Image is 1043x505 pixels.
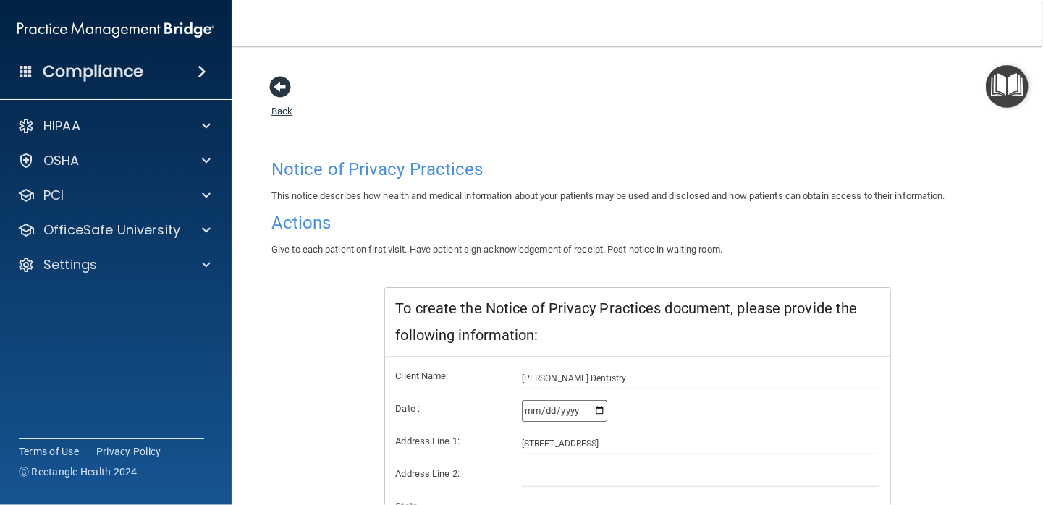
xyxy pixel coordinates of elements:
[17,15,214,44] img: PMB logo
[96,444,161,459] a: Privacy Policy
[385,433,512,450] label: Address Line 1:
[43,187,64,204] p: PCI
[17,256,211,273] a: Settings
[385,400,512,417] label: Date :
[271,213,1003,232] h4: Actions
[17,117,211,135] a: HIPAA
[271,160,1003,179] h4: Notice of Privacy Practices
[19,464,138,479] span: Ⓒ Rectangle Health 2024
[17,221,211,239] a: OfficeSafe University
[43,117,80,135] p: HIPAA
[43,61,143,82] h4: Compliance
[385,465,512,483] label: Address Line 2:
[43,256,97,273] p: Settings
[271,190,945,201] span: This notice describes how health and medical information about your patients may be used and disc...
[986,65,1029,108] button: Open Resource Center
[17,187,211,204] a: PCI
[385,368,512,385] label: Client Name:
[19,444,79,459] a: Terms of Use
[43,221,180,239] p: OfficeSafe University
[271,88,292,116] a: Back
[43,152,80,169] p: OSHA
[271,244,722,255] span: Give to each patient on first visit. Have patient sign acknowledgement of receipt. Post notice in...
[385,288,890,357] div: To create the Notice of Privacy Practices document, please provide the following information:
[17,152,211,169] a: OSHA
